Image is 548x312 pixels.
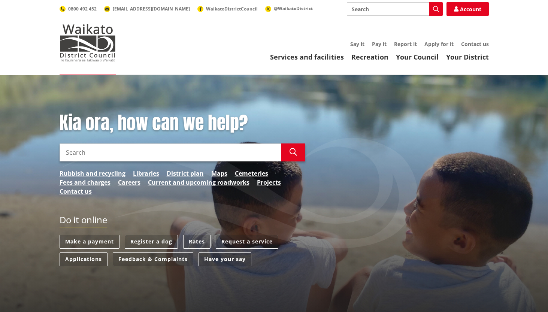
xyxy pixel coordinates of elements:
a: Report it [394,40,417,48]
a: Make a payment [60,235,119,249]
a: Your District [446,52,489,61]
input: Search input [60,143,281,161]
a: Pay it [372,40,387,48]
a: Contact us [461,40,489,48]
span: 0800 492 452 [68,6,97,12]
a: Apply for it [424,40,454,48]
a: Recreation [351,52,388,61]
a: Projects [257,178,281,187]
a: Say it [350,40,364,48]
a: Maps [211,169,227,178]
span: [EMAIL_ADDRESS][DOMAIN_NAME] [113,6,190,12]
span: @WaikatoDistrict [274,5,313,12]
a: Contact us [60,187,92,196]
a: Applications [60,252,108,266]
a: 0800 492 452 [60,6,97,12]
a: Register a dog [125,235,178,249]
a: Request a service [216,235,278,249]
a: WaikatoDistrictCouncil [197,6,258,12]
h1: Kia ora, how can we help? [60,112,305,134]
a: Your Council [396,52,439,61]
a: Cemeteries [235,169,268,178]
iframe: Messenger Launcher [514,281,541,308]
a: Rates [183,235,211,249]
a: Account [446,2,489,16]
a: Libraries [133,169,159,178]
a: District plan [167,169,204,178]
a: Fees and charges [60,178,110,187]
a: @WaikatoDistrict [265,5,313,12]
a: Rubbish and recycling [60,169,125,178]
span: WaikatoDistrictCouncil [206,6,258,12]
a: Feedback & Complaints [113,252,193,266]
a: Careers [118,178,140,187]
img: Waikato District Council - Te Kaunihera aa Takiwaa o Waikato [60,24,116,61]
input: Search input [347,2,443,16]
h2: Do it online [60,215,107,228]
a: Current and upcoming roadworks [148,178,249,187]
a: Have your say [199,252,251,266]
a: [EMAIL_ADDRESS][DOMAIN_NAME] [104,6,190,12]
a: Services and facilities [270,52,344,61]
